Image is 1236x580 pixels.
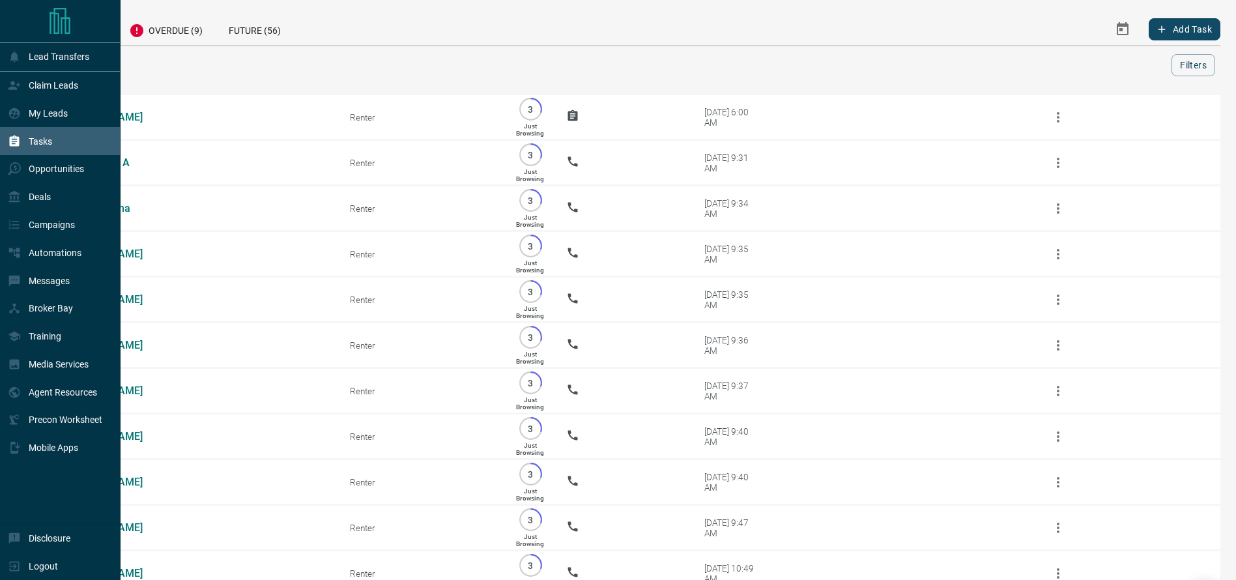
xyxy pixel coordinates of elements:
p: 3 [526,378,536,388]
div: [DATE] 9:36 AM [704,335,760,356]
div: Renter [350,249,495,259]
p: 3 [526,515,536,525]
div: Renter [350,523,495,533]
p: Just Browsing [516,351,544,365]
div: Renter [350,158,495,168]
p: 3 [526,196,536,205]
div: [DATE] 9:40 AM [704,472,760,493]
div: Renter [350,568,495,579]
p: Just Browsing [516,168,544,182]
p: 3 [526,560,536,570]
p: 3 [526,332,536,342]
p: Just Browsing [516,442,544,456]
button: Filters [1171,54,1215,76]
p: 3 [526,104,536,114]
div: Renter [350,295,495,305]
div: [DATE] 9:40 AM [704,426,760,447]
p: Just Browsing [516,305,544,319]
div: [DATE] 9:47 AM [704,517,760,538]
div: [DATE] 9:35 AM [704,244,760,265]
div: Renter [350,340,495,351]
p: Just Browsing [516,487,544,502]
div: Renter [350,477,495,487]
p: 3 [526,469,536,479]
p: Just Browsing [516,259,544,274]
div: Overdue (9) [116,13,216,45]
div: [DATE] 9:35 AM [704,289,760,310]
p: 3 [526,287,536,297]
div: [DATE] 9:31 AM [704,152,760,173]
p: Just Browsing [516,214,544,228]
button: Select Date Range [1107,14,1138,45]
div: [DATE] 9:34 AM [704,198,760,219]
div: Renter [350,386,495,396]
div: Renter [350,112,495,123]
p: Just Browsing [516,123,544,137]
div: Renter [350,431,495,442]
p: 3 [526,424,536,433]
div: [DATE] 9:37 AM [704,381,760,401]
div: Renter [350,203,495,214]
div: Future (56) [216,13,294,45]
p: Just Browsing [516,533,544,547]
p: Just Browsing [516,396,544,411]
p: 3 [526,150,536,160]
button: Add Task [1149,18,1220,40]
div: [DATE] 6:00 AM [704,107,760,128]
p: 3 [526,241,536,251]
